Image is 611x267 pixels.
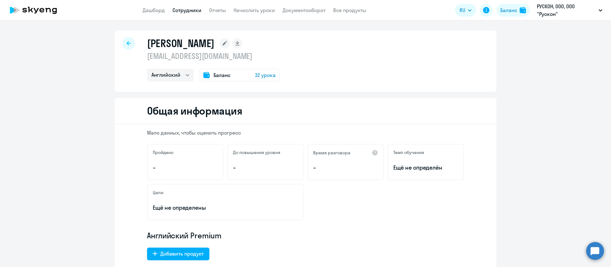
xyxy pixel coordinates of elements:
a: Начислить уроки [234,7,275,13]
h5: До повышения уровня [233,150,280,155]
p: Ещё не определены [153,204,298,212]
h1: [PERSON_NAME] [147,37,214,50]
a: Все продукты [333,7,366,13]
a: Дашборд [143,7,165,13]
img: balance [520,7,526,13]
p: РУСКОН, ООО, ООО "Рускон" [537,3,596,18]
h5: Время разговора [313,150,350,156]
a: Отчеты [209,7,226,13]
span: Ещё не определён [393,164,458,172]
h5: Темп обучения [393,150,424,155]
a: Документооборот [283,7,326,13]
span: 32 урока [255,71,276,79]
h2: Общая информация [147,104,242,117]
button: Добавить продукт [147,248,209,260]
h5: Цели [153,190,163,195]
button: Балансbalance [496,4,530,17]
p: Мало данных, чтобы оценить прогресс [147,129,464,136]
p: [EMAIL_ADDRESS][DOMAIN_NAME] [147,51,280,61]
span: RU [460,6,465,14]
span: Баланс [214,71,230,79]
h5: Пройдено [153,150,173,155]
div: Добавить продукт [160,250,204,257]
p: – [233,164,298,172]
span: Английский Premium [147,230,221,241]
div: Баланс [500,6,517,14]
p: – [153,164,218,172]
button: РУСКОН, ООО, ООО "Рускон" [534,3,606,18]
button: RU [455,4,476,17]
a: Сотрудники [172,7,201,13]
p: – [313,164,378,172]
